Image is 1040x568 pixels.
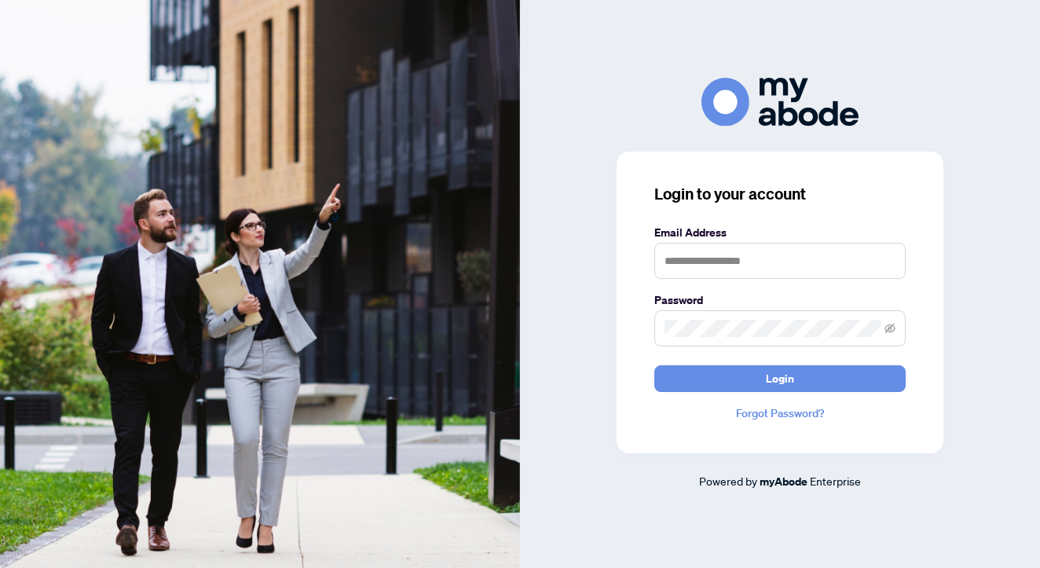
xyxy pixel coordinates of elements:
a: Forgot Password? [654,405,906,422]
img: ma-logo [701,78,859,126]
span: eye-invisible [884,323,895,334]
h3: Login to your account [654,183,906,205]
label: Email Address [654,224,906,241]
span: Powered by [699,474,757,488]
span: Enterprise [810,474,861,488]
button: Login [654,365,906,392]
label: Password [654,291,906,309]
span: Login [766,366,794,391]
a: myAbode [760,473,807,490]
